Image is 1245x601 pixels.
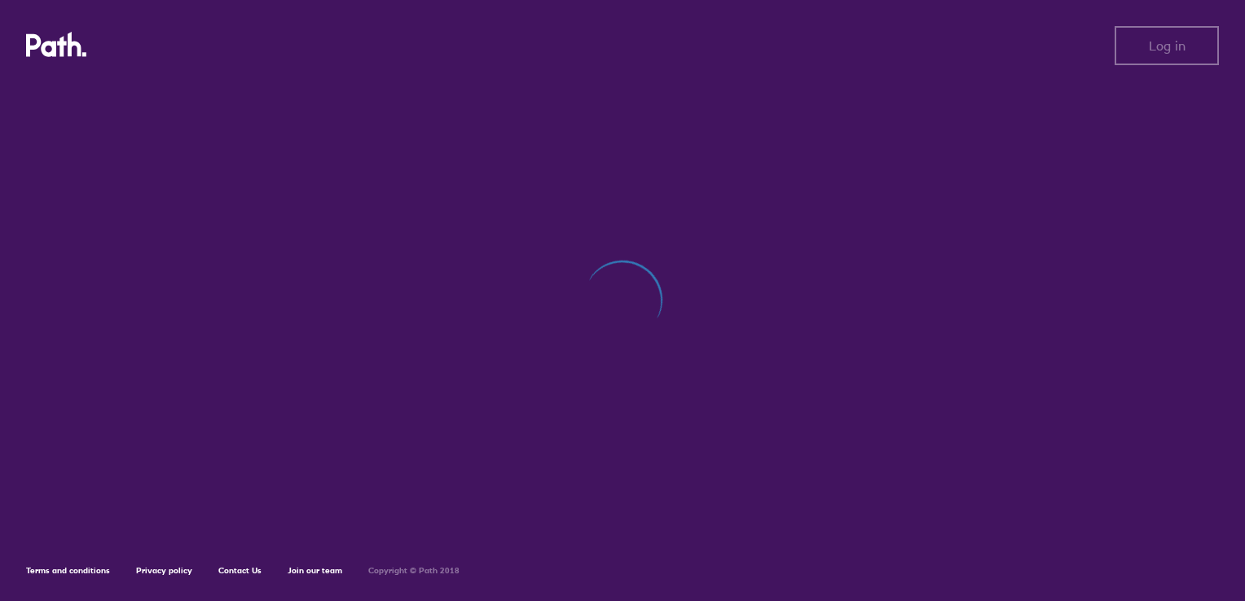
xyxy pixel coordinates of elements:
[218,565,262,576] a: Contact Us
[136,565,192,576] a: Privacy policy
[1115,26,1219,65] button: Log in
[26,565,110,576] a: Terms and conditions
[288,565,342,576] a: Join our team
[1149,38,1186,53] span: Log in
[368,566,460,576] h6: Copyright © Path 2018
